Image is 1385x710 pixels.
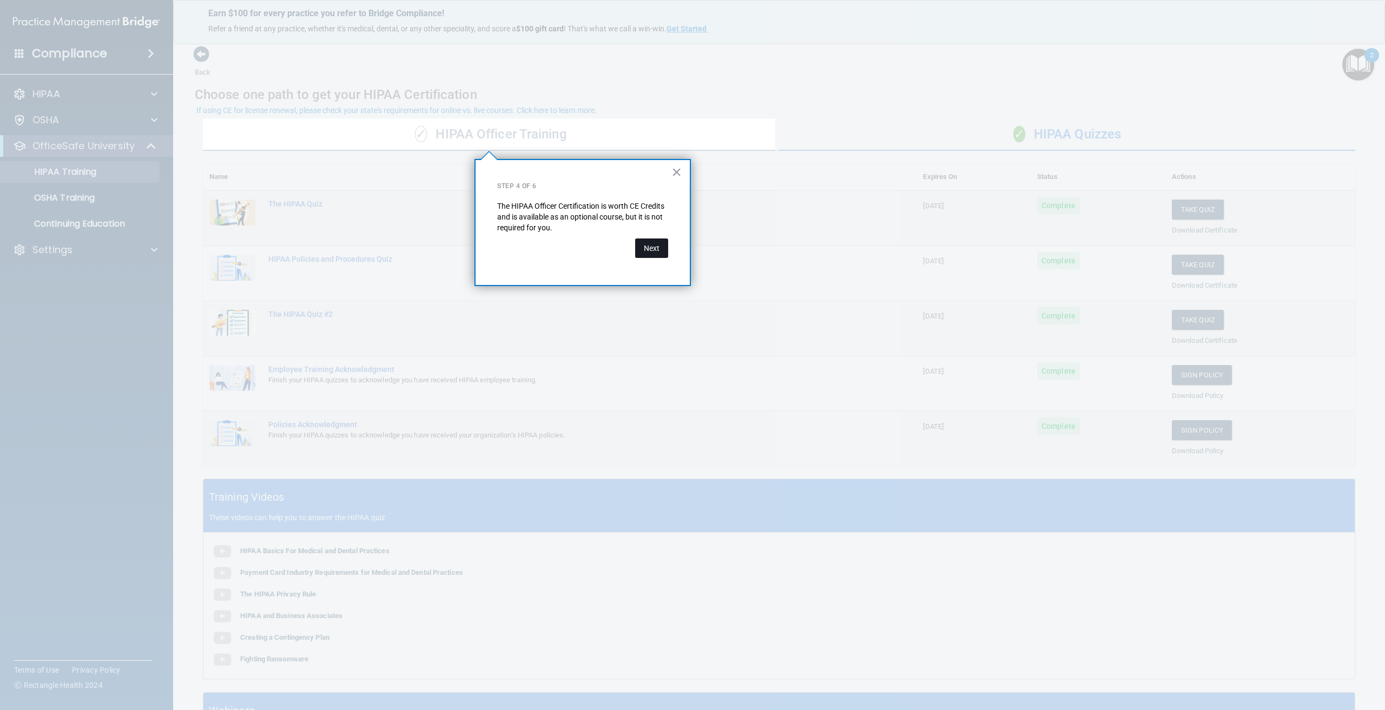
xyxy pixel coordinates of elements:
[671,163,682,181] button: Close
[497,182,668,191] p: Step 4 of 6
[635,238,668,258] button: Next
[497,201,668,233] p: The HIPAA Officer Certification is worth CE Credits and is available as an optional course, but i...
[203,118,779,151] div: HIPAA Officer Training
[415,126,427,142] span: ✓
